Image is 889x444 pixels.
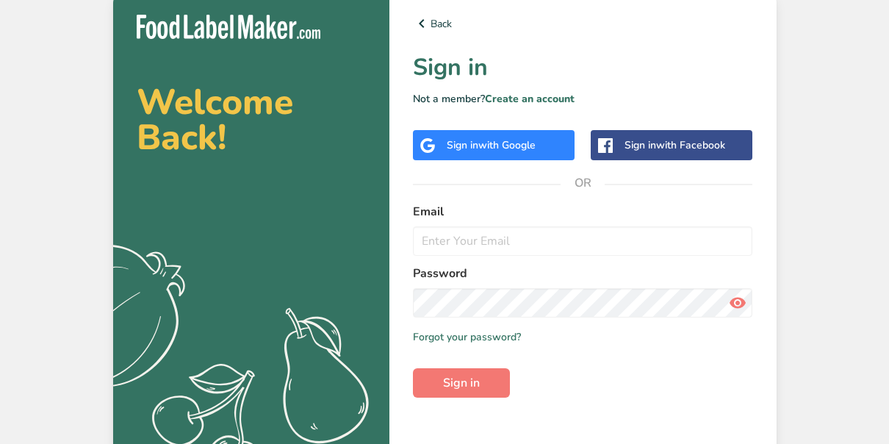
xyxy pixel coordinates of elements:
span: Sign in [443,374,480,392]
div: Sign in [625,137,725,153]
div: Sign in [447,137,536,153]
p: Not a member? [413,91,753,107]
span: with Facebook [656,138,725,152]
h2: Welcome Back! [137,85,366,155]
a: Back [413,15,753,32]
input: Enter Your Email [413,226,753,256]
span: OR [561,161,605,205]
h1: Sign in [413,50,753,85]
label: Email [413,203,753,221]
a: Create an account [485,92,575,106]
img: Food Label Maker [137,15,320,39]
label: Password [413,265,753,282]
a: Forgot your password? [413,329,521,345]
button: Sign in [413,368,510,398]
span: with Google [478,138,536,152]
